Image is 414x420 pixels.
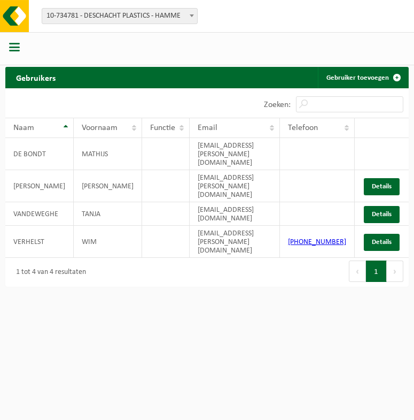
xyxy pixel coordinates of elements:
td: TANJA [74,202,142,226]
td: [EMAIL_ADDRESS][DOMAIN_NAME] [190,202,280,226]
td: [EMAIL_ADDRESS][PERSON_NAME][DOMAIN_NAME] [190,226,280,258]
a: Details [364,178,400,195]
td: VANDEWEGHE [5,202,74,226]
td: WIM [74,226,142,258]
span: 10-734781 - DESCHACHT PLASTICS - HAMME [42,8,198,24]
div: 1 tot 4 van 4 resultaten [11,263,86,281]
td: VERHELST [5,226,74,258]
span: Functie [150,124,175,132]
h2: Gebruikers [5,67,66,88]
td: [EMAIL_ADDRESS][PERSON_NAME][DOMAIN_NAME] [190,170,280,202]
td: MATHIJS [74,138,142,170]
td: [PERSON_NAME] [74,170,142,202]
a: [PHONE_NUMBER] [288,238,346,246]
button: Previous [349,261,366,282]
span: Voornaam [82,124,118,132]
button: Next [387,261,403,282]
td: DE BONDT [5,138,74,170]
td: [EMAIL_ADDRESS][PERSON_NAME][DOMAIN_NAME] [190,138,280,170]
span: Email [198,124,217,132]
span: Telefoon [288,124,318,132]
label: Zoeken: [264,101,291,109]
td: [PERSON_NAME] [5,170,74,202]
span: Naam [13,124,34,132]
span: 10-734781 - DESCHACHT PLASTICS - HAMME [42,9,197,24]
a: Gebruiker toevoegen [318,67,408,88]
a: Details [364,206,400,223]
button: 1 [366,261,387,282]
a: Details [364,234,400,251]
